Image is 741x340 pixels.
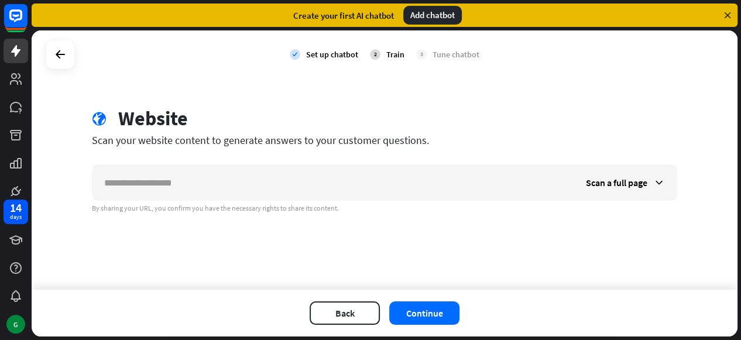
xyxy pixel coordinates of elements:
[9,5,44,40] button: Open LiveChat chat widget
[416,49,427,60] div: 3
[118,107,188,130] div: Website
[433,49,479,60] div: Tune chatbot
[10,202,22,213] div: 14
[290,49,300,60] i: check
[403,6,462,25] div: Add chatbot
[310,301,380,325] button: Back
[293,10,394,21] div: Create your first AI chatbot
[92,112,107,126] i: globe
[370,49,380,60] div: 2
[92,204,677,213] div: By sharing your URL, you confirm you have the necessary rights to share its content.
[386,49,404,60] div: Train
[6,315,25,334] div: G
[4,200,28,224] a: 14 days
[586,177,647,188] span: Scan a full page
[92,133,677,147] div: Scan your website content to generate answers to your customer questions.
[10,213,22,221] div: days
[306,49,358,60] div: Set up chatbot
[389,301,459,325] button: Continue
